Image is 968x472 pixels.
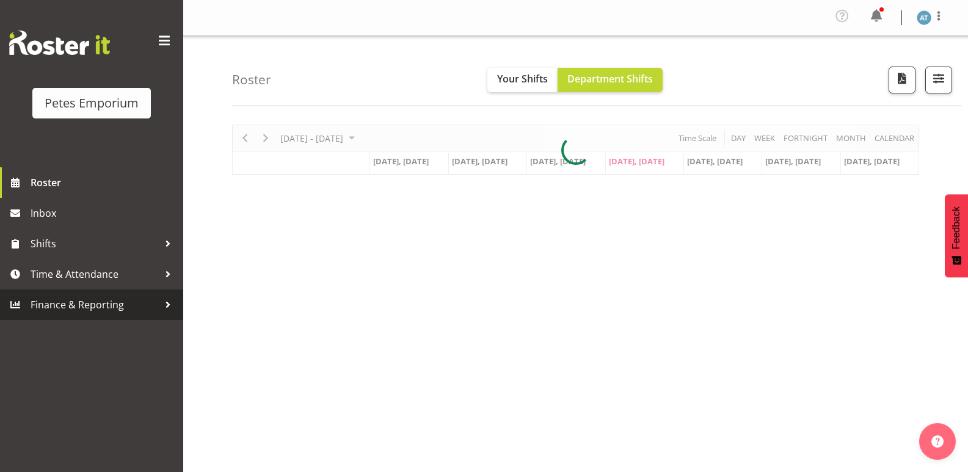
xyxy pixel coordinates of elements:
span: Roster [31,173,177,192]
span: Time & Attendance [31,265,159,283]
img: help-xxl-2.png [931,435,944,448]
span: Your Shifts [497,72,548,85]
span: Finance & Reporting [31,296,159,314]
span: Feedback [951,206,962,249]
h4: Roster [232,73,271,87]
span: Shifts [31,234,159,253]
button: Feedback - Show survey [945,194,968,277]
button: Filter Shifts [925,67,952,93]
span: Inbox [31,204,177,222]
button: Department Shifts [558,68,663,92]
button: Your Shifts [487,68,558,92]
button: Download a PDF of the roster according to the set date range. [889,67,915,93]
img: alex-micheal-taniwha5364.jpg [917,10,931,25]
img: Rosterit website logo [9,31,110,55]
div: Petes Emporium [45,94,139,112]
span: Department Shifts [567,72,653,85]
